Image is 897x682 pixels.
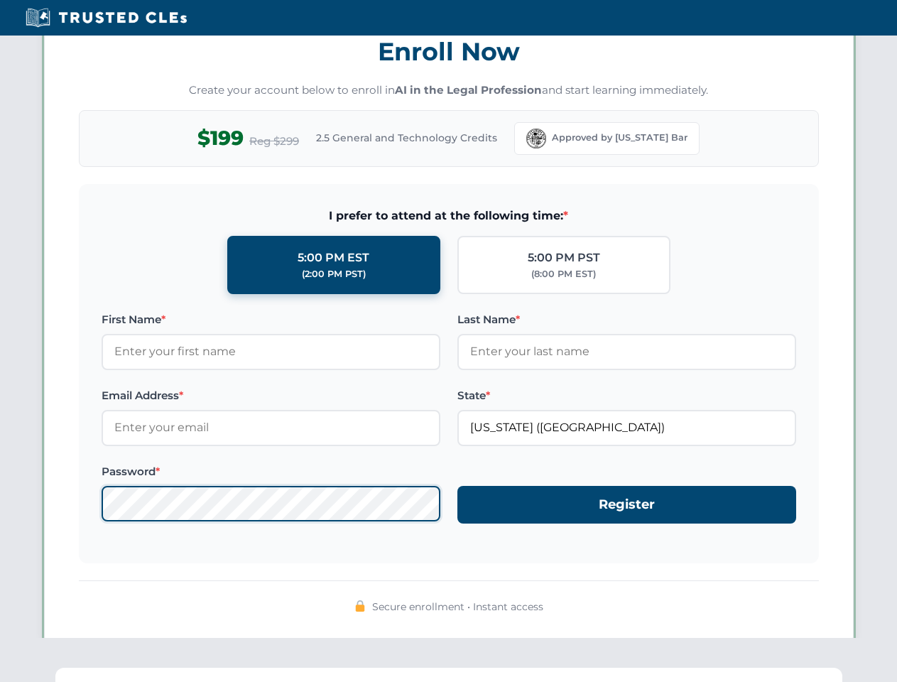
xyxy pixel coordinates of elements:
[302,267,366,281] div: (2:00 PM PST)
[102,387,440,404] label: Email Address
[457,311,796,328] label: Last Name
[21,7,191,28] img: Trusted CLEs
[102,207,796,225] span: I prefer to attend at the following time:
[457,486,796,524] button: Register
[457,410,796,445] input: Florida (FL)
[79,29,819,74] h3: Enroll Now
[102,463,440,480] label: Password
[457,387,796,404] label: State
[102,334,440,369] input: Enter your first name
[457,334,796,369] input: Enter your last name
[531,267,596,281] div: (8:00 PM EST)
[528,249,600,267] div: 5:00 PM PST
[354,600,366,612] img: 🔒
[102,311,440,328] label: First Name
[372,599,543,615] span: Secure enrollment • Instant access
[197,122,244,154] span: $199
[79,82,819,99] p: Create your account below to enroll in and start learning immediately.
[526,129,546,148] img: Florida Bar
[298,249,369,267] div: 5:00 PM EST
[249,133,299,150] span: Reg $299
[316,130,497,146] span: 2.5 General and Technology Credits
[395,83,542,97] strong: AI in the Legal Profession
[552,131,687,145] span: Approved by [US_STATE] Bar
[102,410,440,445] input: Enter your email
